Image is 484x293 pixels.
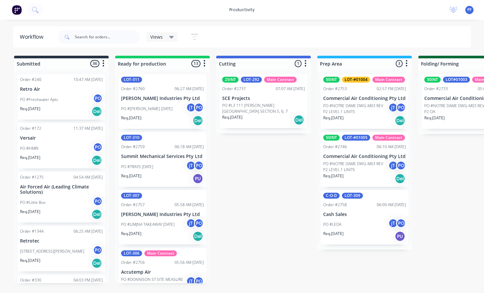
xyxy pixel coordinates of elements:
div: 10:47 AM [DATE] [74,77,103,83]
p: Accutemp Air [121,269,204,275]
div: Order #24010:47 AM [DATE]Retro AirPO #Freshwater AptsPOReq.[DATE]Del [17,74,105,120]
p: PO #[PERSON_NAME] [DATE] [121,106,173,112]
div: jT [388,161,398,170]
span: Views [150,33,163,40]
div: Order #2733 [424,86,448,92]
div: Order #2760 [121,86,145,92]
div: LOT-#01005 [342,135,370,141]
div: 06:09 AM [DATE] [377,202,406,208]
div: Order #330 [20,277,41,283]
div: jT [388,218,398,228]
div: Order #240 [20,77,41,83]
div: Order #127504:54 AM [DATE]Air Forced Air (Leading Climate Solutions)PO #Little BoxPOReq.[DATE]Del [17,172,105,223]
div: 05:56 AM [DATE] [175,260,204,265]
p: SCE Projects [222,96,305,101]
div: LOT-292 [241,77,262,83]
div: PO [93,93,103,103]
p: Req. [DATE] [323,115,344,121]
p: Req. [DATE] [20,155,40,161]
p: [STREET_ADDRESS][PERSON_NAME] [20,248,84,254]
div: LOT#01003 [443,77,470,83]
div: Order #2737 [222,86,246,92]
div: LOT-311Order #276006:27 AM [DATE][PERSON_NAME] Industries Pty LtdPO #[PERSON_NAME] [DATE]jTPOReq.... [118,74,206,129]
span: PF [467,7,472,13]
div: Del [294,115,304,125]
div: PO [194,218,204,228]
div: 02:57 PM [DATE] [377,86,406,92]
p: Req. [DATE] [121,173,141,179]
div: Main Contract [144,250,177,256]
div: C-O-D [323,193,340,199]
div: Del [193,115,203,126]
div: 07:07 AM [DATE] [276,86,305,92]
p: Air Forced Air (Leading Climate Solutions) [20,184,103,195]
p: Req. [DATE] [323,173,344,179]
p: Req. [DATE] [121,115,141,121]
p: PO #L3 111 [PERSON_NAME][GEOGRAPHIC_DATA] SECTION 5, 6, 7 [222,103,305,114]
p: Commercial Air Conditioning Pty Ltd [323,154,406,159]
div: jT [186,218,196,228]
p: Versair [20,135,103,141]
div: Order #172 [20,126,41,131]
div: Del [92,209,102,220]
div: Del [92,155,102,166]
p: PO #TRAYS [DATE] [121,164,153,170]
div: PU [193,173,203,184]
p: PO #NOTRE DAME DWG-M03 REV P2 LEVEL 1 UNITS [323,161,388,173]
div: LOT-311 [121,77,142,83]
div: Main Contract [264,77,297,83]
div: 50INT [424,77,441,83]
img: Factory [12,5,22,15]
div: Main Contract [372,135,405,141]
div: PO [93,196,103,206]
div: Del [193,231,203,242]
p: Req. [DATE] [20,258,40,264]
p: PO #LEDA [323,222,341,227]
div: PO [93,142,103,152]
div: Order #2758 [323,202,347,208]
div: LOT-310Order #275906:18 AM [DATE]Summit Mechanical Services Pty LtdPO #TRAYS [DATE]jTPOReq.[DATE]PU [118,132,206,187]
p: PO #HMRI [20,146,38,151]
div: C-O-DLOT-309Order #275806:09 AM [DATE]Cash SalesPO #LEDAjTPOReq.[DATE]PU [321,190,409,245]
input: Search for orders... [75,30,140,44]
div: 06:27 AM [DATE] [175,86,204,92]
div: PO [396,161,406,170]
div: 11:37 AM [DATE] [74,126,103,131]
p: PO #Little Box [20,200,46,205]
p: Req. [DATE] [424,115,445,121]
div: Order #1344 [20,228,44,234]
div: Order #134406:25 AM [DATE]Retrotec[STREET_ADDRESS][PERSON_NAME]POReq.[DATE]Del [17,226,105,271]
div: jT [186,276,196,286]
p: Req. [DATE] [121,231,141,237]
div: jT [388,103,398,112]
div: productivity [226,5,258,15]
div: Order #2757 [121,202,145,208]
p: PO #Freshwater Apts [20,97,58,103]
p: PO #DONNISON ST SITE MEASURE [DATE] [121,277,186,288]
div: Workflow [20,33,47,41]
div: 06:18 AM [DATE] [175,144,204,150]
div: Order #2756 [121,260,145,265]
p: Req. [DATE] [20,209,40,215]
div: 50INTLOT-#01004Main ContractOrder #275302:57 PM [DATE]Commercial Air Conditioning Pty LtdPO #NOTR... [321,74,409,129]
p: Req. [DATE] [20,106,40,112]
p: PO #NOTRE DAME DWG-M03 REV P2 LEVEL 1 UNITS [323,103,388,115]
div: 50INT [323,77,340,83]
div: LOT-307Order #275705:58 AM [DATE][PERSON_NAME] Industries Pty LtdPO #UMJNA TAKEAWAY [DATE]jTPOReq... [118,190,206,245]
div: 04:54 AM [DATE] [74,174,103,180]
div: Main Contract [372,77,405,83]
div: Order #1275 [20,174,44,180]
div: LOT-310 [121,135,142,141]
div: LOT-#01004 [342,77,370,83]
div: 05:58 AM [DATE] [175,202,204,208]
div: 25INTLOT-292Main ContractOrder #273707:07 AM [DATE]SCE ProjectsPO #L3 111 [PERSON_NAME][GEOGRAPHI... [220,74,307,128]
div: Order #2746 [323,144,347,150]
div: Del [92,106,102,117]
div: Del [92,258,102,268]
div: LOT-306 [121,250,142,256]
div: PU [395,231,405,242]
p: PO #UMJNA TAKEAWAY [DATE] [121,222,175,227]
p: Retrotec [20,238,103,244]
div: 04:03 PM [DATE] [74,277,103,283]
div: Order #17211:37 AM [DATE]VersairPO #HMRIPOReq.[DATE]Del [17,123,105,168]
